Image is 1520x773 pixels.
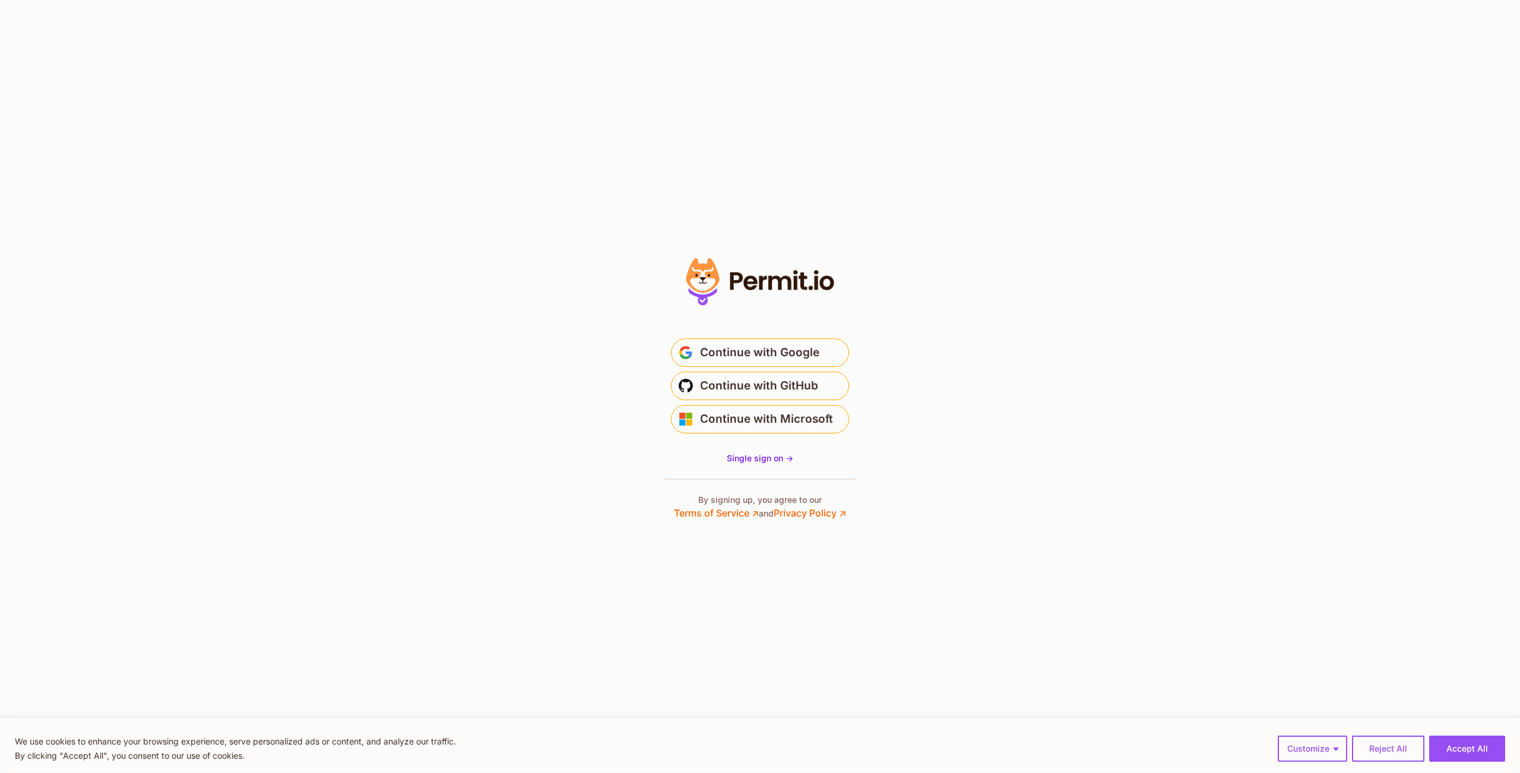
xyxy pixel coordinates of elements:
[15,734,456,749] p: We use cookies to enhance your browsing experience, serve personalized ads or content, and analyz...
[671,372,849,400] button: Continue with GitHub
[700,343,819,362] span: Continue with Google
[674,494,846,520] p: By signing up, you agree to our and
[727,453,793,463] span: Single sign on ->
[700,410,833,429] span: Continue with Microsoft
[1352,736,1424,762] button: Reject All
[671,405,849,433] button: Continue with Microsoft
[774,507,846,519] a: Privacy Policy ↗
[15,749,456,763] p: By clicking "Accept All", you consent to our use of cookies.
[674,507,759,519] a: Terms of Service ↗
[1278,736,1347,762] button: Customize
[1429,736,1505,762] button: Accept All
[727,452,793,464] a: Single sign on ->
[671,338,849,367] button: Continue with Google
[700,376,818,395] span: Continue with GitHub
